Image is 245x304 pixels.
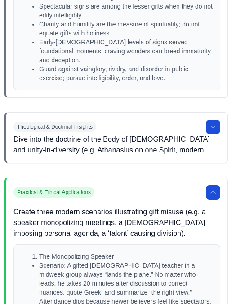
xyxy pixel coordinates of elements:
[13,134,220,156] p: Dive into the doctrine of the Body of [DEMOGRAPHIC_DATA] and unity-in-diversity (e.g. Athanasius ...
[39,20,213,38] li: Charity and humility are the measure of spirituality; do not equate gifts with holiness.
[13,187,94,198] span: Practical & Ethical Applications
[13,207,220,239] p: Create three modern scenarios illustrating gift misuse (e.g. a speaker monopolizing meetings, a [...
[39,2,213,20] li: Spectacular signs are among the lesser gifts when they do not edify intelligibly.
[13,122,96,132] span: Theological & Doctrinal Insights
[39,252,213,261] li: The Monopolizing Speaker
[39,38,213,65] li: Early-[DEMOGRAPHIC_DATA] levels of signs served foundational moments; craving wonders can breed i...
[39,65,213,83] li: Guard against vainglory, rivalry, and disorder in public exercise; pursue intelligibility, order,...
[200,259,234,293] iframe: Drift Widget Chat Controller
